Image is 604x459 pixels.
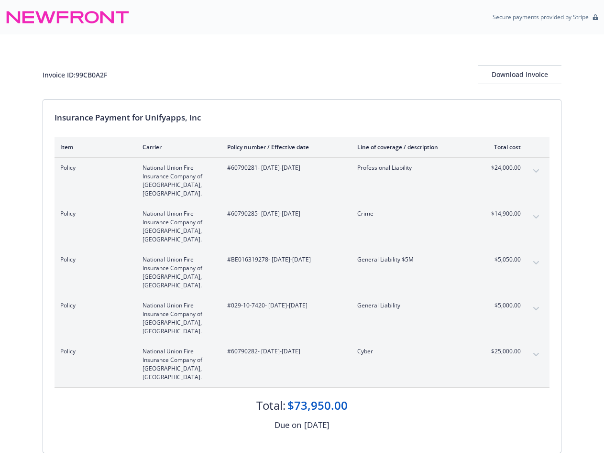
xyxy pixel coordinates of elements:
[143,301,212,336] span: National Union Fire Insurance Company of [GEOGRAPHIC_DATA], [GEOGRAPHIC_DATA].
[60,255,127,264] span: Policy
[357,143,470,151] div: Line of coverage / description
[528,255,544,271] button: expand content
[227,209,342,218] span: #60790285 - [DATE]-[DATE]
[478,65,561,84] button: Download Invoice
[357,347,470,356] span: Cyber
[357,255,470,264] span: General Liability $5M
[143,143,212,151] div: Carrier
[60,143,127,151] div: Item
[227,164,342,172] span: #60790281 - [DATE]-[DATE]
[143,347,212,382] span: National Union Fire Insurance Company of [GEOGRAPHIC_DATA], [GEOGRAPHIC_DATA].
[485,143,521,151] div: Total cost
[227,255,342,264] span: #BE016319278 - [DATE]-[DATE]
[60,347,127,356] span: Policy
[528,164,544,179] button: expand content
[485,347,521,356] span: $25,000.00
[55,295,549,341] div: PolicyNational Union Fire Insurance Company of [GEOGRAPHIC_DATA], [GEOGRAPHIC_DATA].#029-10-7420-...
[143,209,212,244] span: National Union Fire Insurance Company of [GEOGRAPHIC_DATA], [GEOGRAPHIC_DATA].
[357,209,470,218] span: Crime
[493,13,589,21] p: Secure payments provided by Stripe
[357,164,470,172] span: Professional Liability
[256,397,286,414] div: Total:
[528,209,544,225] button: expand content
[55,158,549,204] div: PolicyNational Union Fire Insurance Company of [GEOGRAPHIC_DATA], [GEOGRAPHIC_DATA].#60790281- [D...
[55,341,549,387] div: PolicyNational Union Fire Insurance Company of [GEOGRAPHIC_DATA], [GEOGRAPHIC_DATA].#60790282- [D...
[143,255,212,290] span: National Union Fire Insurance Company of [GEOGRAPHIC_DATA], [GEOGRAPHIC_DATA].
[55,111,549,124] div: Insurance Payment for Unifyapps, Inc
[227,301,342,310] span: #029-10-7420 - [DATE]-[DATE]
[55,250,549,295] div: PolicyNational Union Fire Insurance Company of [GEOGRAPHIC_DATA], [GEOGRAPHIC_DATA].#BE016319278-...
[357,301,470,310] span: General Liability
[304,419,329,431] div: [DATE]
[528,347,544,362] button: expand content
[227,143,342,151] div: Policy number / Effective date
[60,301,127,310] span: Policy
[60,209,127,218] span: Policy
[485,301,521,310] span: $5,000.00
[485,164,521,172] span: $24,000.00
[287,397,348,414] div: $73,950.00
[275,419,301,431] div: Due on
[528,301,544,317] button: expand content
[55,204,549,250] div: PolicyNational Union Fire Insurance Company of [GEOGRAPHIC_DATA], [GEOGRAPHIC_DATA].#60790285- [D...
[143,164,212,198] span: National Union Fire Insurance Company of [GEOGRAPHIC_DATA], [GEOGRAPHIC_DATA].
[43,70,107,80] div: Invoice ID: 99CB0A2F
[485,255,521,264] span: $5,050.00
[60,164,127,172] span: Policy
[227,347,342,356] span: #60790282 - [DATE]-[DATE]
[485,209,521,218] span: $14,900.00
